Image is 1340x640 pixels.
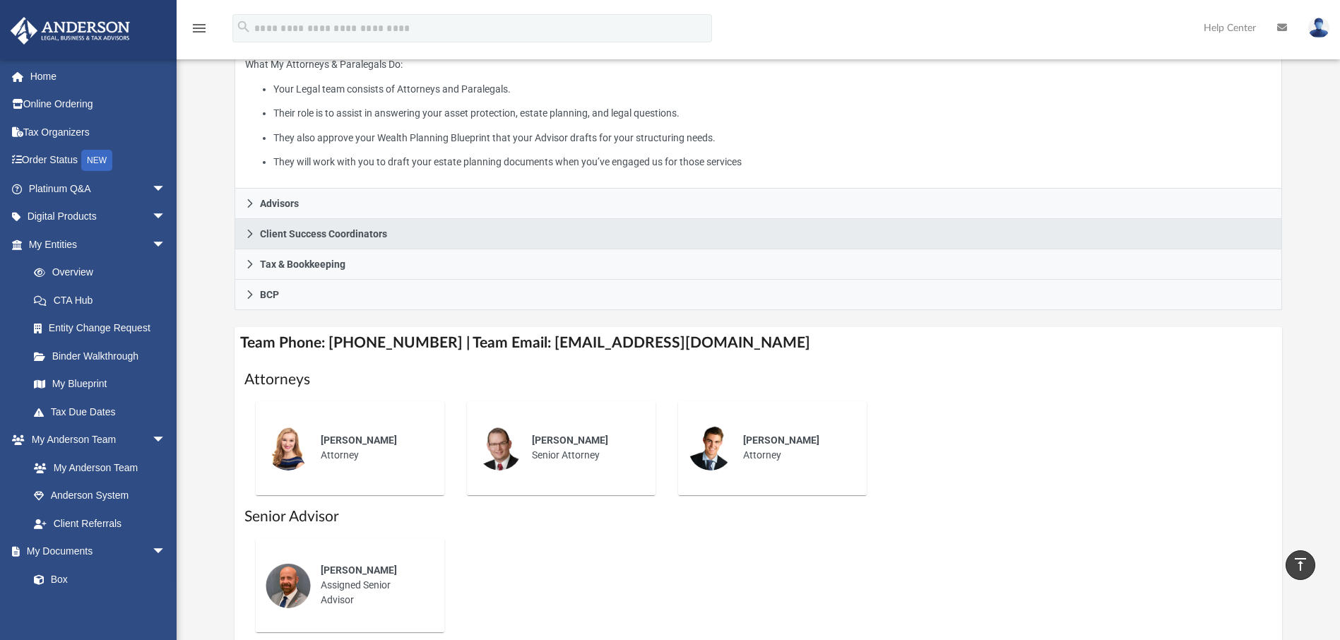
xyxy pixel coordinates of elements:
[1292,556,1309,573] i: vertical_align_top
[532,434,608,446] span: [PERSON_NAME]
[10,90,187,119] a: Online Ordering
[10,62,187,90] a: Home
[266,425,311,470] img: thumbnail
[244,506,1271,527] h1: Senior Advisor
[522,423,646,473] div: Senior Attorney
[6,17,134,45] img: Anderson Advisors Platinum Portal
[266,563,311,608] img: thumbnail
[20,286,187,314] a: CTA Hub
[20,370,180,398] a: My Blueprint
[733,423,857,473] div: Attorney
[20,314,187,343] a: Entity Change Request
[245,56,1271,171] p: What My Attorneys & Paralegals Do:
[235,249,1281,280] a: Tax & Bookkeeping
[10,230,187,259] a: My Entitiesarrow_drop_down
[152,426,180,455] span: arrow_drop_down
[20,398,187,426] a: Tax Due Dates
[10,146,187,175] a: Order StatusNEW
[152,174,180,203] span: arrow_drop_down
[10,426,180,454] a: My Anderson Teamarrow_drop_down
[1286,550,1315,580] a: vertical_align_top
[235,189,1281,219] a: Advisors
[191,27,208,37] a: menu
[20,509,180,538] a: Client Referrals
[321,564,397,576] span: [PERSON_NAME]
[10,203,187,231] a: Digital Productsarrow_drop_down
[688,425,733,470] img: thumbnail
[260,290,279,300] span: BCP
[477,425,522,470] img: thumbnail
[10,118,187,146] a: Tax Organizers
[20,259,187,287] a: Overview
[20,454,173,482] a: My Anderson Team
[152,538,180,567] span: arrow_drop_down
[20,482,180,510] a: Anderson System
[235,327,1281,359] h4: Team Phone: [PHONE_NUMBER] | Team Email: [EMAIL_ADDRESS][DOMAIN_NAME]
[235,219,1281,249] a: Client Success Coordinators
[20,565,173,593] a: Box
[235,46,1281,189] div: Attorneys & Paralegals
[311,423,434,473] div: Attorney
[236,19,251,35] i: search
[743,434,819,446] span: [PERSON_NAME]
[273,81,1271,98] li: Your Legal team consists of Attorneys and Paralegals.
[244,369,1271,390] h1: Attorneys
[311,553,434,617] div: Assigned Senior Advisor
[10,174,187,203] a: Platinum Q&Aarrow_drop_down
[1308,18,1329,38] img: User Pic
[273,129,1271,147] li: They also approve your Wealth Planning Blueprint that your Advisor drafts for your structuring ne...
[321,434,397,446] span: [PERSON_NAME]
[273,153,1271,171] li: They will work with you to draft your estate planning documents when you’ve engaged us for those ...
[81,150,112,171] div: NEW
[152,203,180,232] span: arrow_drop_down
[260,259,345,269] span: Tax & Bookkeeping
[20,342,187,370] a: Binder Walkthrough
[10,538,180,566] a: My Documentsarrow_drop_down
[273,105,1271,122] li: Their role is to assist in answering your asset protection, estate planning, and legal questions.
[152,230,180,259] span: arrow_drop_down
[191,20,208,37] i: menu
[235,280,1281,310] a: BCP
[260,229,387,239] span: Client Success Coordinators
[260,198,299,208] span: Advisors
